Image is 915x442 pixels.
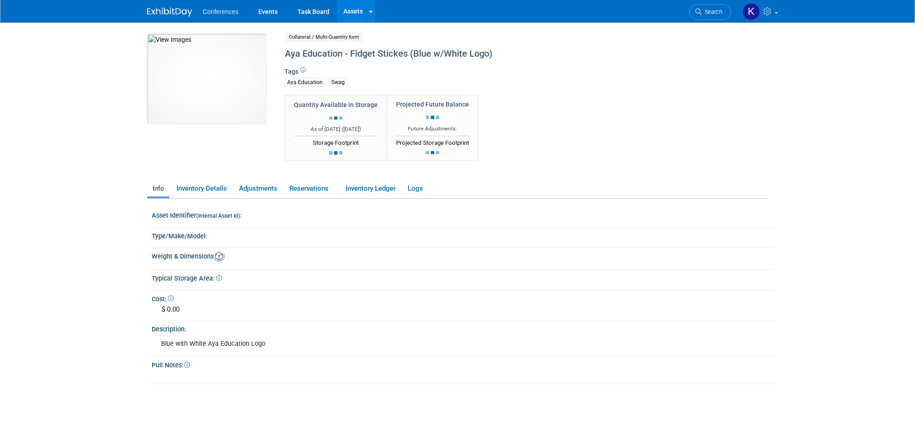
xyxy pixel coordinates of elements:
span: Collateral / Multi-Quantity Item [284,32,364,42]
img: loading... [426,116,439,119]
img: ExhibitDay [147,8,192,17]
img: loading... [329,116,343,120]
div: Tags [284,67,694,93]
div: Future Adjustments: [396,125,469,133]
div: Weight & Dimensions [152,250,775,262]
div: Swag [329,78,347,87]
div: Storage Footprint [294,136,378,147]
div: Quantity Available in Storage [294,100,378,109]
img: Asset Weight and Dimensions [215,252,225,262]
div: Description: [152,322,775,334]
a: Inventory Ledger [340,181,401,196]
small: (Internal Asset Id) [196,213,240,219]
div: Pull Notes: [152,358,775,370]
a: Info [147,181,169,196]
div: Projected Storage Footprint [396,136,469,147]
a: Reservations [284,181,338,196]
img: View Images [147,34,266,124]
div: Cost: [152,292,775,304]
div: Aya Education - Fidget Stickes (Blue w/White Logo) [282,46,694,62]
a: Search [690,4,731,20]
span: Search [702,9,722,15]
span: Conferences [203,8,239,15]
span: [DATE] [343,126,359,132]
a: Inventory Details [171,181,232,196]
a: Adjustments [234,181,282,196]
img: Katie Widhelm [743,3,760,20]
div: Asset Identifier : [152,209,775,220]
div: Blue with White Aya Education Logo [155,335,657,353]
img: loading... [426,151,439,155]
div: Aya Education [284,78,325,87]
img: loading... [329,151,343,155]
a: Logs [402,181,428,196]
span: Typical Storage Area: [152,275,222,282]
div: Type/Make/Model: [152,229,775,241]
div: $ 0.00 [158,303,768,317]
div: As of [DATE] ( ) [294,125,378,133]
div: Projected Future Balance [396,100,469,109]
